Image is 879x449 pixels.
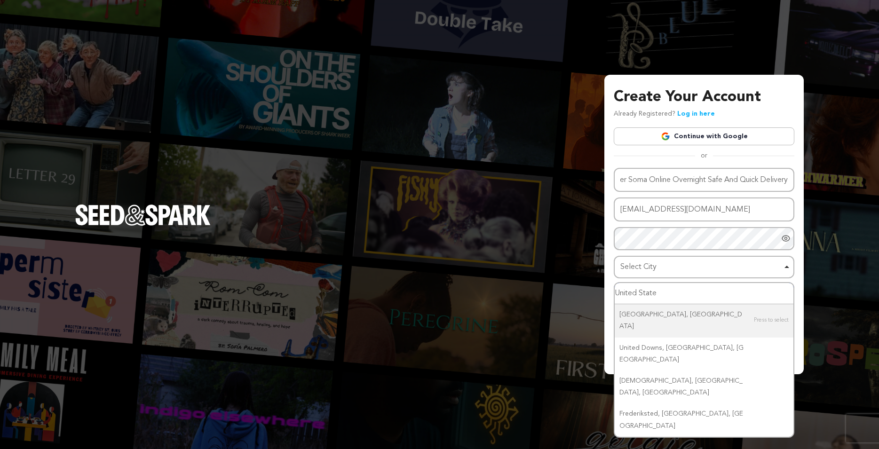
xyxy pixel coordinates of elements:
[75,205,211,244] a: Seed&Spark Homepage
[614,168,794,192] input: Name
[661,132,670,141] img: Google logo
[677,110,715,117] a: Log in here
[615,370,793,403] div: [DEMOGRAPHIC_DATA], [GEOGRAPHIC_DATA], [GEOGRAPHIC_DATA]
[614,109,715,120] p: Already Registered?
[695,151,713,160] span: or
[614,86,794,109] h3: Create Your Account
[615,304,793,337] div: [GEOGRAPHIC_DATA]‎, [GEOGRAPHIC_DATA]
[614,197,794,221] input: Email address
[615,338,793,370] div: United Downs, [GEOGRAPHIC_DATA], [GEOGRAPHIC_DATA]
[75,205,211,225] img: Seed&Spark Logo
[615,403,793,436] div: Frederiksted, [GEOGRAPHIC_DATA], [GEOGRAPHIC_DATA]
[614,127,794,145] a: Continue with Google
[620,260,782,274] div: Select City
[615,283,793,304] input: Select City
[781,234,791,243] a: Show password as plain text. Warning: this will display your password on the screen.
